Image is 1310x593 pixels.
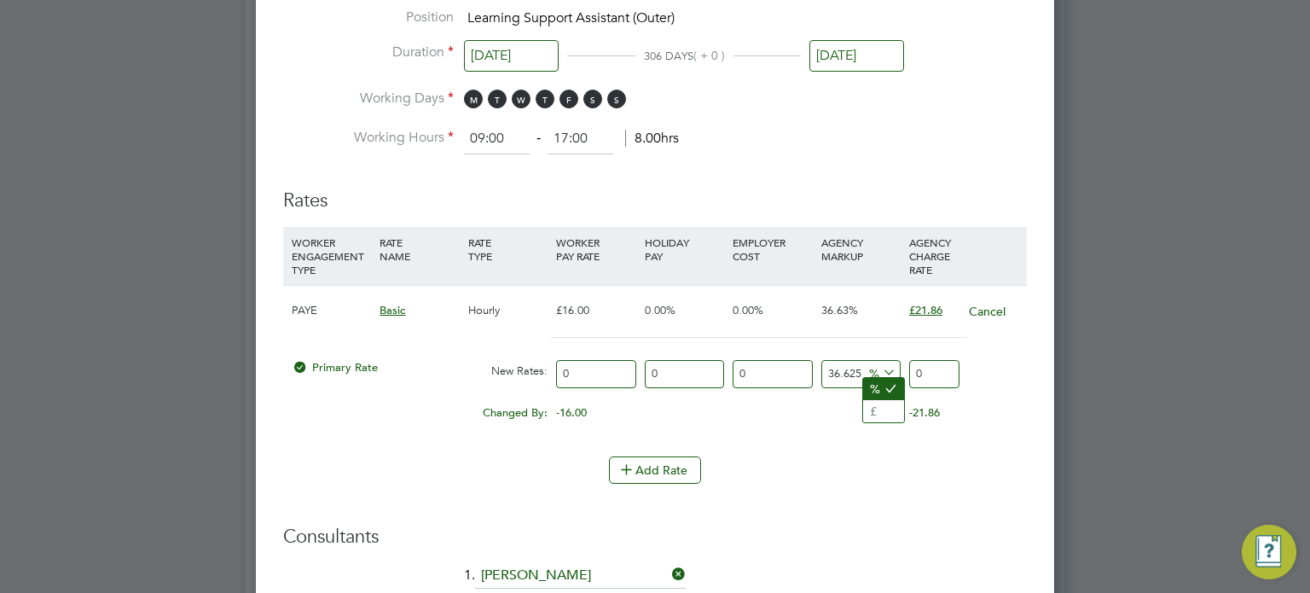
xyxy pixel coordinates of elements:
[283,525,1027,549] h3: Consultants
[375,227,463,271] div: RATE NAME
[287,397,552,429] div: Changed By:
[488,90,507,108] span: T
[464,286,552,335] div: Hourly
[283,90,454,108] label: Working Days
[583,90,602,108] span: S
[292,360,378,375] span: Primary Rate
[863,363,898,381] span: %
[548,124,613,154] input: 17:00
[464,355,552,387] div: New Rates:
[464,40,559,72] input: Select one
[512,90,530,108] span: W
[464,90,483,108] span: M
[644,49,693,63] span: 306 DAYS
[909,405,940,420] span: -21.86
[905,227,964,285] div: AGENCY CHARGE RATE
[533,130,544,147] span: ‐
[380,303,405,317] span: Basic
[968,303,1006,320] button: Cancel
[609,456,701,484] button: Add Rate
[552,227,640,271] div: WORKER PAY RATE
[536,90,554,108] span: T
[1242,525,1296,579] button: Engage Resource Center
[283,44,454,61] label: Duration
[475,563,686,589] input: Search for...
[287,227,375,285] div: WORKER ENGAGEMENT TYPE
[909,303,942,317] span: £21.86
[863,378,904,400] li: %
[552,286,640,335] div: £16.00
[283,172,1027,213] h3: Rates
[645,303,675,317] span: 0.00%
[556,405,587,420] span: -16.00
[821,303,858,317] span: 36.63%
[283,9,454,26] label: Position
[693,48,725,63] span: ( + 0 )
[464,227,552,271] div: RATE TYPE
[863,400,904,422] li: £
[728,227,816,271] div: EMPLOYER COST
[733,303,763,317] span: 0.00%
[287,286,375,335] div: PAYE
[625,130,679,147] span: 8.00hrs
[283,129,454,147] label: Working Hours
[464,124,530,154] input: 08:00
[809,40,904,72] input: Select one
[641,227,728,271] div: HOLIDAY PAY
[607,90,626,108] span: S
[559,90,578,108] span: F
[817,227,905,271] div: AGENCY MARKUP
[467,9,675,26] span: Learning Support Assistant (Outer)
